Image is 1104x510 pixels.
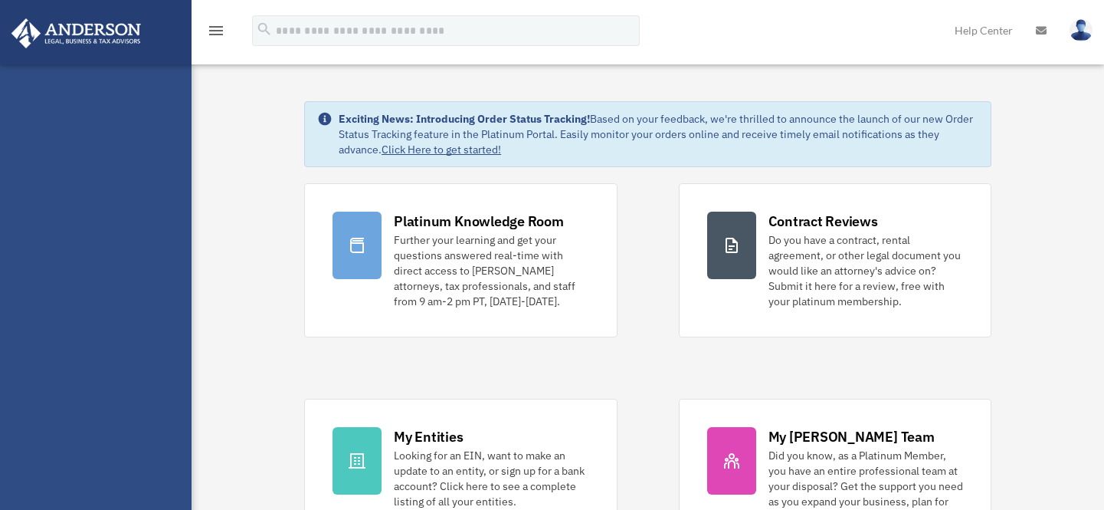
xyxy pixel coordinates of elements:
div: Looking for an EIN, want to make an update to an entity, or sign up for a bank account? Click her... [394,448,588,509]
div: My Entities [394,427,463,446]
a: Platinum Knowledge Room Further your learning and get your questions answered real-time with dire... [304,183,617,337]
div: Contract Reviews [768,212,878,231]
div: My [PERSON_NAME] Team [768,427,935,446]
i: menu [207,21,225,40]
strong: Exciting News: Introducing Order Status Tracking! [339,112,590,126]
div: Do you have a contract, rental agreement, or other legal document you would like an attorney's ad... [768,232,963,309]
a: menu [207,27,225,40]
img: Anderson Advisors Platinum Portal [7,18,146,48]
div: Based on your feedback, we're thrilled to announce the launch of our new Order Status Tracking fe... [339,111,978,157]
i: search [256,21,273,38]
div: Further your learning and get your questions answered real-time with direct access to [PERSON_NAM... [394,232,588,309]
div: Platinum Knowledge Room [394,212,564,231]
a: Contract Reviews Do you have a contract, rental agreement, or other legal document you would like... [679,183,991,337]
a: Click Here to get started! [382,143,501,156]
img: User Pic [1070,19,1093,41]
